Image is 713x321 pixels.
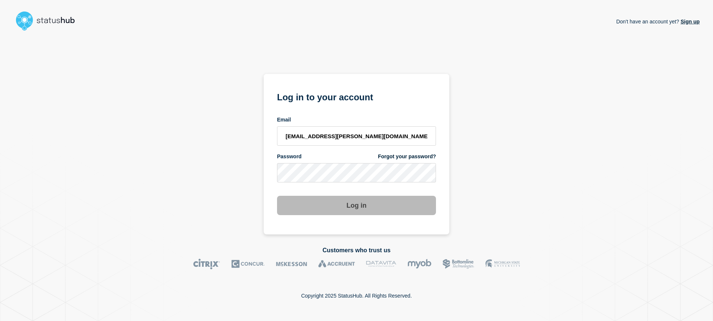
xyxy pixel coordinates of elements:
input: password input [277,163,436,182]
img: myob logo [407,259,432,269]
button: Log in [277,196,436,215]
img: Concur logo [231,259,265,269]
p: Don't have an account yet? [616,13,700,30]
span: Email [277,116,291,123]
img: StatusHub logo [13,9,84,33]
img: Bottomline logo [443,259,474,269]
a: Forgot your password? [378,153,436,160]
img: Accruent logo [318,259,355,269]
span: Password [277,153,302,160]
p: Copyright 2025 StatusHub. All Rights Reserved. [301,293,412,299]
img: Citrix logo [193,259,220,269]
img: DataVita logo [366,259,396,269]
a: Sign up [679,19,700,25]
h2: Customers who trust us [13,247,700,254]
img: MSU logo [485,259,520,269]
input: email input [277,126,436,146]
h1: Log in to your account [277,90,436,103]
img: McKesson logo [276,259,307,269]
